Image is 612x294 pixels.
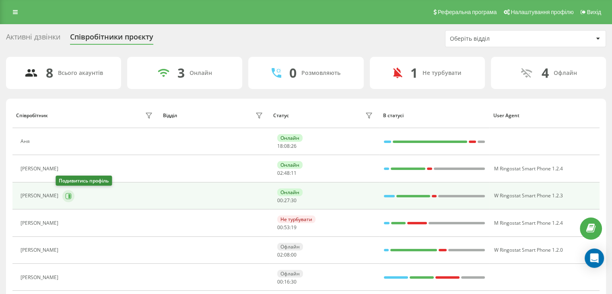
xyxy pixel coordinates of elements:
div: В статусі [383,113,486,118]
span: 00 [277,197,283,204]
div: Оберіть відділ [450,35,546,42]
span: Реферальна програма [438,9,497,15]
span: 02 [277,170,283,176]
div: [PERSON_NAME] [21,220,60,226]
span: 00 [277,224,283,231]
span: 53 [284,224,290,231]
div: Офлайн [277,243,303,251]
div: Офлайн [553,70,577,77]
span: W Ringostat Smart Phone 1.2.0 [494,246,563,253]
div: User Agent [493,113,596,118]
div: [PERSON_NAME] [21,193,60,199]
span: 30 [291,197,297,204]
span: W Ringostat Smart Phone 1.2.3 [494,192,563,199]
div: : : [277,252,297,258]
div: Співробітники проєкту [70,33,153,45]
div: [PERSON_NAME] [21,247,60,253]
div: 8 [46,65,53,81]
div: 0 [289,65,297,81]
div: [PERSON_NAME] [21,166,60,172]
div: 3 [177,65,185,81]
div: : : [277,225,297,230]
div: Аня [21,139,32,144]
span: 11 [291,170,297,176]
div: Всього акаунтів [58,70,103,77]
div: Open Intercom Messenger [585,248,604,268]
span: 02 [277,251,283,258]
div: Відділ [163,113,177,118]
div: Не турбувати [277,215,315,223]
div: : : [277,198,297,203]
div: Подивитись профіль [56,176,112,186]
span: 27 [284,197,290,204]
div: Онлайн [277,161,303,169]
div: Активні дзвінки [6,33,60,45]
span: 00 [277,278,283,285]
span: 08 [284,251,290,258]
span: M Ringostat Smart Phone 1.2.4 [494,165,563,172]
div: Розмовляють [301,70,340,77]
div: Онлайн [190,70,212,77]
span: 08 [284,143,290,149]
div: Онлайн [277,188,303,196]
span: 16 [284,278,290,285]
span: 30 [291,278,297,285]
div: Не турбувати [422,70,462,77]
span: 18 [277,143,283,149]
div: : : [277,143,297,149]
span: 48 [284,170,290,176]
div: Онлайн [277,134,303,142]
span: 19 [291,224,297,231]
div: : : [277,170,297,176]
span: Вихід [587,9,601,15]
div: Співробітник [16,113,48,118]
span: 26 [291,143,297,149]
span: 00 [291,251,297,258]
div: Офлайн [277,270,303,277]
span: M Ringostat Smart Phone 1.2.4 [494,219,563,226]
div: [PERSON_NAME] [21,275,60,280]
div: : : [277,279,297,285]
div: 1 [410,65,418,81]
div: Статус [273,113,289,118]
span: Налаштування профілю [511,9,573,15]
div: 4 [541,65,548,81]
